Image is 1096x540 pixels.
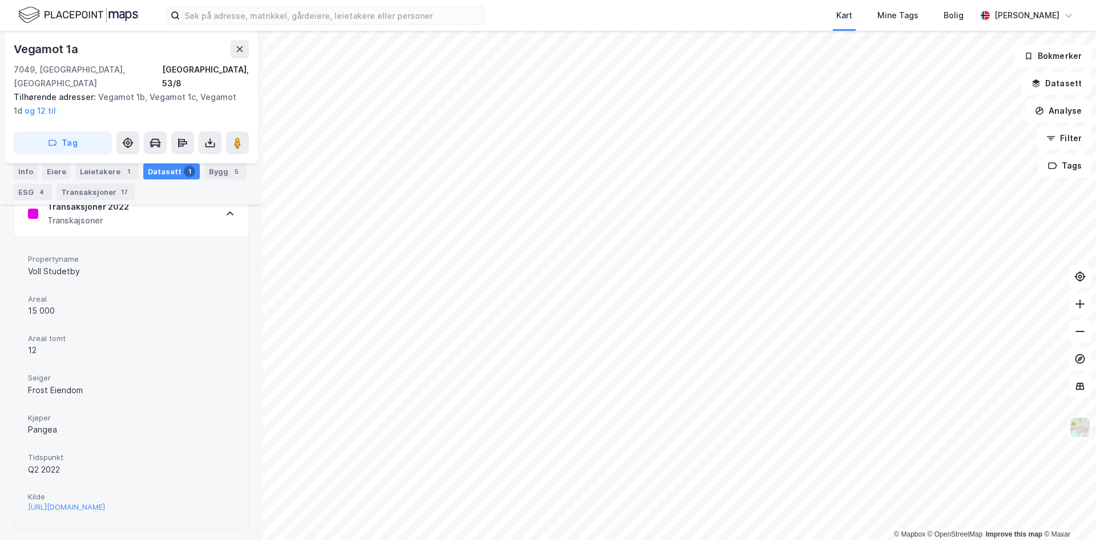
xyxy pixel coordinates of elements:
div: Transaksjoner 2022 [47,200,129,214]
button: Bokmerker [1014,45,1091,67]
img: Z [1069,417,1091,438]
span: Tilhørende adresser: [14,92,98,102]
div: Vegamot 1b, Vegamot 1c, Vegamot 1d [14,90,240,118]
div: Datasett [143,163,200,179]
div: [GEOGRAPHIC_DATA], 53/8 [162,63,249,90]
div: Mine Tags [877,9,918,22]
div: 7049, [GEOGRAPHIC_DATA], [GEOGRAPHIC_DATA] [14,63,162,90]
div: 15 000 [28,304,235,318]
div: Frost Eiendom [28,383,235,397]
button: Tag [14,131,112,154]
div: 5 [231,166,242,177]
div: Vegamot 1a [14,40,80,58]
div: ESG [14,184,52,200]
a: Improve this map [986,530,1042,538]
div: Kontrollprogram for chat [1039,485,1096,540]
div: Leietakere [75,163,139,179]
div: 4 [36,186,47,198]
span: Areal [28,294,235,304]
span: Tidspunkt [28,453,235,462]
div: 17 [119,186,130,198]
div: [PERSON_NAME] [994,9,1059,22]
a: OpenStreetMap [928,530,983,538]
div: Transaksjoner [57,184,135,200]
div: Bolig [944,9,964,22]
span: Selger [28,373,235,383]
img: logo.f888ab2527a4732fd821a326f86c7f29.svg [18,5,138,25]
iframe: Chat Widget [1039,485,1096,540]
div: Bygg [204,163,247,179]
button: Datasett [1022,72,1091,95]
div: 1 [184,166,195,177]
button: Tags [1038,154,1091,177]
button: [URL][DOMAIN_NAME] [28,502,105,512]
button: Analyse [1025,99,1091,122]
div: Kart [836,9,852,22]
span: Kjøper [28,413,235,423]
span: Areal tomt [28,334,235,343]
div: Pangea [28,423,235,437]
div: Eiere [42,163,71,179]
span: Kilde [28,492,235,502]
div: 12 [28,343,235,357]
div: Info [14,163,38,179]
div: Voll Studetby [28,265,235,278]
span: Propertyname [28,254,235,264]
button: Filter [1037,127,1091,150]
input: Søk på adresse, matrikkel, gårdeiere, leietakere eller personer [180,7,485,24]
div: Q2 2022 [28,463,235,477]
div: Transkajsoner [47,214,129,227]
div: 1 [123,166,134,177]
a: Mapbox [894,530,925,538]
